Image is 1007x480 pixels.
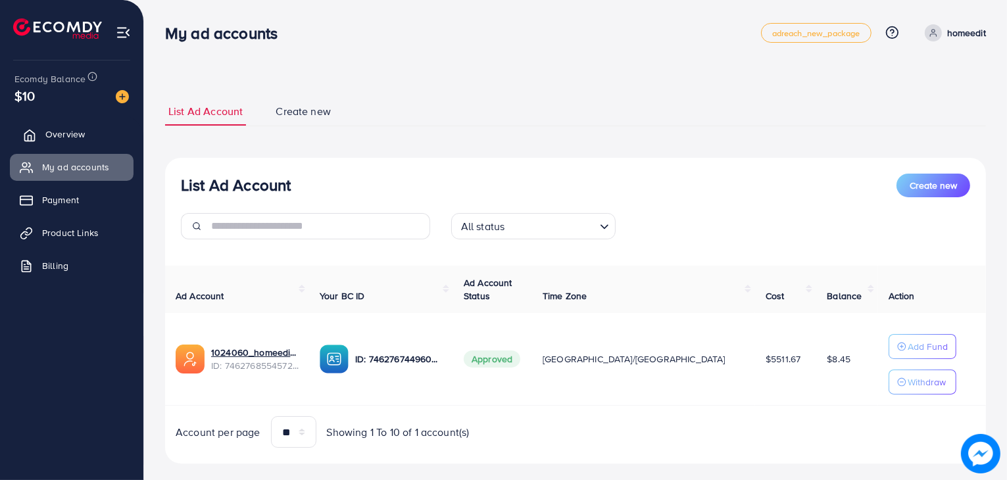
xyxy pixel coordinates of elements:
[320,289,365,302] span: Your BC ID
[276,104,331,119] span: Create new
[13,18,102,39] img: logo
[42,160,109,174] span: My ad accounts
[42,259,68,272] span: Billing
[176,289,224,302] span: Ad Account
[42,193,79,206] span: Payment
[464,350,520,368] span: Approved
[168,104,243,119] span: List Ad Account
[889,289,915,302] span: Action
[181,176,291,195] h3: List Ad Account
[165,24,288,43] h3: My ad accounts
[116,25,131,40] img: menu
[508,214,594,236] input: Search for option
[10,187,134,213] a: Payment
[827,352,850,366] span: $8.45
[458,217,508,236] span: All status
[211,346,299,373] div: <span class='underline'>1024060_homeedit7_1737561213516</span></br>7462768554572742672
[827,289,862,302] span: Balance
[451,213,616,239] div: Search for option
[908,339,948,354] p: Add Fund
[464,276,512,302] span: Ad Account Status
[889,334,956,359] button: Add Fund
[211,346,299,359] a: 1024060_homeedit7_1737561213516
[355,351,443,367] p: ID: 7462767449604177937
[10,220,134,246] a: Product Links
[176,425,260,440] span: Account per page
[761,23,872,43] a: adreach_new_package
[211,359,299,372] span: ID: 7462768554572742672
[10,121,134,147] a: Overview
[320,345,349,373] img: ic-ba-acc.ded83a64.svg
[14,72,86,85] span: Ecomdy Balance
[772,29,860,37] span: adreach_new_package
[45,128,85,141] span: Overview
[766,289,785,302] span: Cost
[920,24,986,41] a: homeedit
[543,352,725,366] span: [GEOGRAPHIC_DATA]/[GEOGRAPHIC_DATA]
[327,425,470,440] span: Showing 1 To 10 of 1 account(s)
[176,345,205,373] img: ic-ads-acc.e4c84228.svg
[889,370,956,395] button: Withdraw
[10,252,134,279] a: Billing
[896,174,970,197] button: Create new
[961,434,1000,473] img: image
[947,25,986,41] p: homeedit
[14,86,35,105] span: $10
[908,374,946,390] p: Withdraw
[766,352,800,366] span: $5511.67
[116,90,129,103] img: image
[543,289,587,302] span: Time Zone
[910,179,957,192] span: Create new
[42,226,99,239] span: Product Links
[10,154,134,180] a: My ad accounts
